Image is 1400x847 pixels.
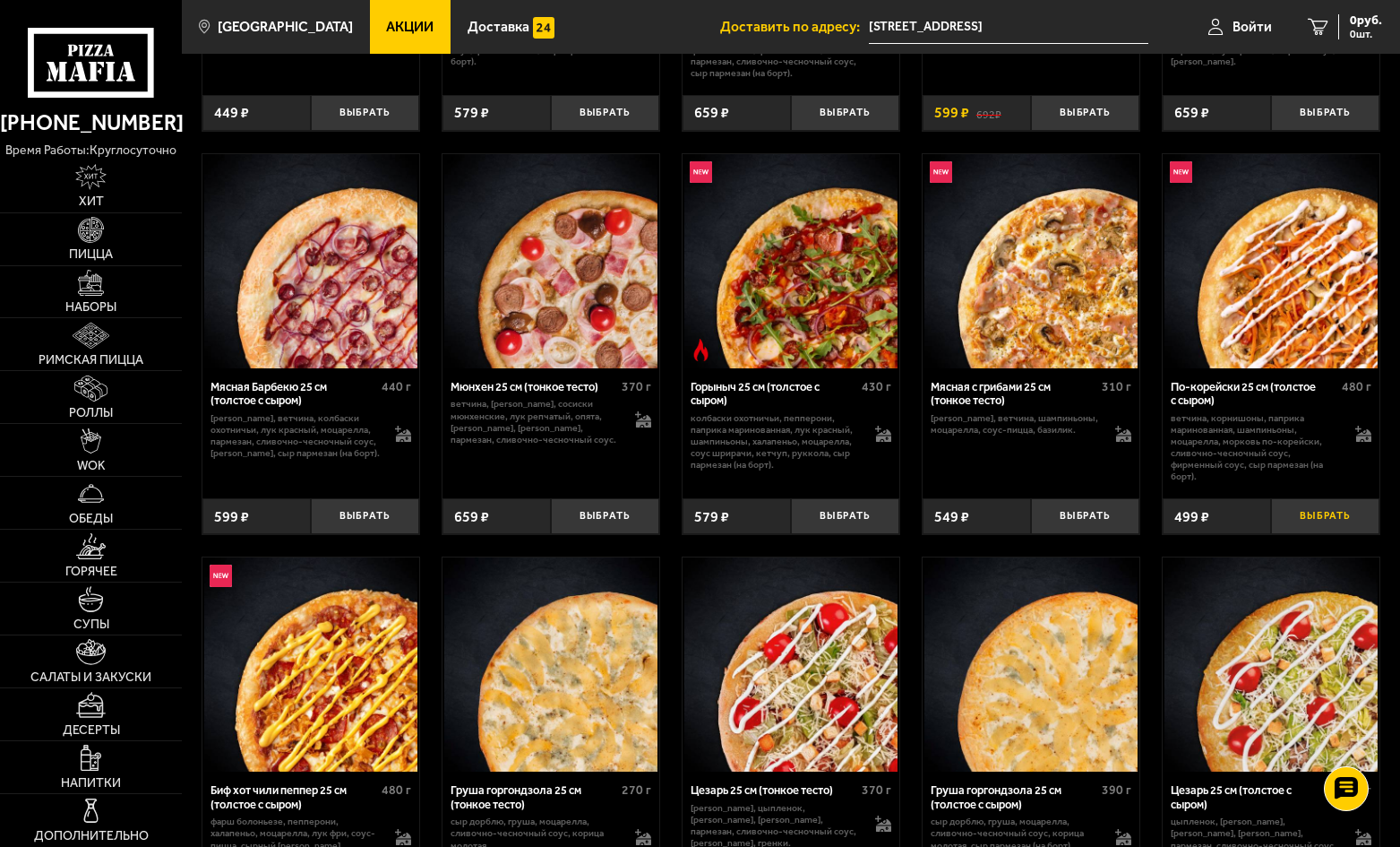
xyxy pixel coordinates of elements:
[386,20,434,34] span: Акции
[1163,557,1379,772] a: Цезарь 25 см (толстое с сыром)
[690,339,711,360] img: Острое блюдо
[720,20,869,34] span: Доставить по адресу:
[382,379,411,394] span: 440 г
[311,498,419,534] button: Выбрать
[976,106,1001,120] s: 692 ₽
[69,513,113,525] span: Обеды
[1171,412,1340,482] p: ветчина, корнишоны, паприка маринованная, шампиньоны, моцарелла, морковь по-корейски, сливочно-че...
[694,508,729,525] span: 579 ₽
[382,782,411,798] span: 480 г
[79,195,104,208] span: Хит
[204,557,418,772] img: Биф хот чили пеппер 25 см (толстое с сыром)
[442,154,659,368] a: Мюнхен 25 см (тонкое тесто)
[451,380,617,394] div: Мюнхен 25 см (тонкое тесто)
[1171,380,1337,408] div: По-корейски 25 см (толстое с сыром)
[1031,95,1139,131] button: Выбрать
[69,407,113,419] span: Роллы
[1171,783,1337,811] div: Цезарь 25 см (толстое с сыром)
[684,154,898,368] img: Горыныч 25 см (толстое с сыром)
[69,248,113,261] span: Пицца
[34,830,149,843] span: Дополнительно
[862,782,891,798] span: 370 г
[551,95,659,131] button: Выбрать
[454,104,489,121] span: 579 ₽
[1163,154,1379,368] a: НовинкаПо-корейски 25 см (толстое с сыром)
[683,557,899,772] a: Цезарь 25 см (тонкое тесто)
[622,782,651,798] span: 270 г
[1342,379,1371,394] span: 480 г
[691,380,857,408] div: Горыныч 25 см (толстое с сыром)
[468,20,529,34] span: Доставка
[73,618,109,631] span: Супы
[454,508,489,525] span: 659 ₽
[311,95,419,131] button: Выбрать
[622,379,651,394] span: 370 г
[204,154,418,368] img: Мясная Барбекю 25 см (толстое с сыром)
[1170,161,1191,183] img: Новинка
[1271,498,1379,534] button: Выбрать
[924,557,1138,772] img: Груша горгондзола 25 см (толстое с сыром)
[63,724,120,737] span: Десерты
[218,20,353,34] span: [GEOGRAPHIC_DATA]
[1350,29,1382,39] span: 0 шт.
[1102,379,1131,394] span: 310 г
[444,154,658,368] img: Мюнхен 25 см (тонкое тесто)
[869,11,1149,44] input: Ваш адрес доставки
[683,154,899,368] a: НовинкаОстрое блюдоГорыныч 25 см (толстое с сыром)
[930,161,951,183] img: Новинка
[533,17,554,39] img: 15daf4d41897b9f0e9f617042186c801.svg
[791,95,899,131] button: Выбрать
[690,161,711,183] img: Новинка
[691,412,860,471] p: колбаски Охотничьи, пепперони, паприка маринованная, лук красный, шампиньоны, халапеньо, моцарелл...
[691,783,857,798] div: Цезарь 25 см (тонкое тесто)
[214,104,249,121] span: 449 ₽
[77,460,106,472] span: WOK
[442,557,659,772] a: Груша горгондзола 25 см (тонкое тесто)
[791,498,899,534] button: Выбрать
[923,557,1139,772] a: Груша горгондзола 25 см (толстое с сыром)
[1271,95,1379,131] button: Выбрать
[210,380,377,408] div: Мясная Барбекю 25 см (толстое с сыром)
[451,398,620,445] p: ветчина, [PERSON_NAME], сосиски мюнхенские, лук репчатый, опята, [PERSON_NAME], [PERSON_NAME], па...
[934,104,969,121] span: 599 ₽
[924,154,1138,368] img: Мясная с грибами 25 см (тонкое тесто)
[931,783,1097,811] div: Груша горгондзола 25 см (толстое с сыром)
[934,508,969,525] span: 549 ₽
[65,301,116,314] span: Наборы
[1102,782,1131,798] span: 390 г
[451,783,617,811] div: Груша горгондзола 25 см (тонкое тесто)
[444,557,658,772] img: Груша горгондзола 25 см (тонкое тесто)
[210,783,377,811] div: Биф хот чили пеппер 25 см (толстое с сыром)
[1350,14,1382,27] span: 0 руб.
[1174,104,1209,121] span: 659 ₽
[1164,557,1379,772] img: Цезарь 25 см (толстое с сыром)
[61,777,121,790] span: Напитки
[551,498,659,534] button: Выбрать
[862,379,891,394] span: 430 г
[1233,20,1272,34] span: Войти
[684,557,898,772] img: Цезарь 25 см (тонкое тесто)
[210,412,380,459] p: [PERSON_NAME], ветчина, колбаски охотничьи, лук красный, моцарелла, пармезан, сливочно-чесночный ...
[202,154,419,368] a: Мясная Барбекю 25 см (толстое с сыром)
[210,565,231,586] img: Новинка
[869,11,1149,44] span: Байконурская улица, 5к2
[1031,498,1139,534] button: Выбрать
[931,380,1097,408] div: Мясная с грибами 25 см (тонкое тесто)
[39,354,143,367] span: Римская пицца
[694,104,729,121] span: 659 ₽
[1174,508,1209,525] span: 499 ₽
[923,154,1139,368] a: НовинкаМясная с грибами 25 см (тонкое тесто)
[65,566,117,578] span: Горячее
[1164,154,1379,368] img: По-корейски 25 см (толстое с сыром)
[202,557,419,772] a: НовинкаБиф хот чили пеппер 25 см (толстое с сыром)
[931,412,1100,436] p: [PERSON_NAME], ветчина, шампиньоны, моцарелла, соус-пицца, базилик.
[30,671,151,684] span: Салаты и закуски
[214,508,249,525] span: 599 ₽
